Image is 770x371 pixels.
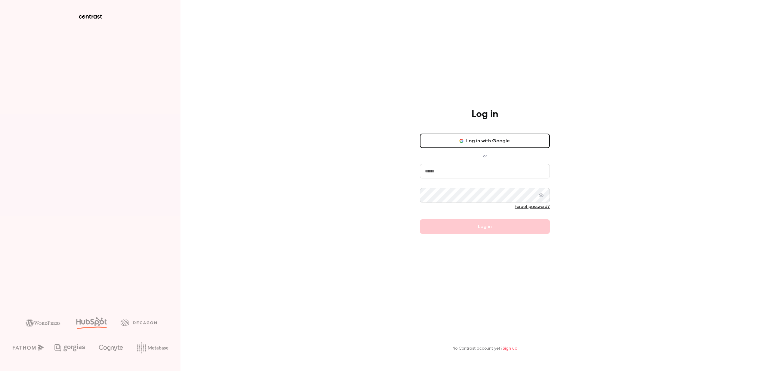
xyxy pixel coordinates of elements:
img: decagon [121,319,157,326]
a: Sign up [503,346,517,351]
span: or [480,153,490,159]
a: Forgot password? [515,205,550,209]
h4: Log in [472,108,498,120]
button: Log in with Google [420,134,550,148]
p: No Contrast account yet? [452,345,517,352]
